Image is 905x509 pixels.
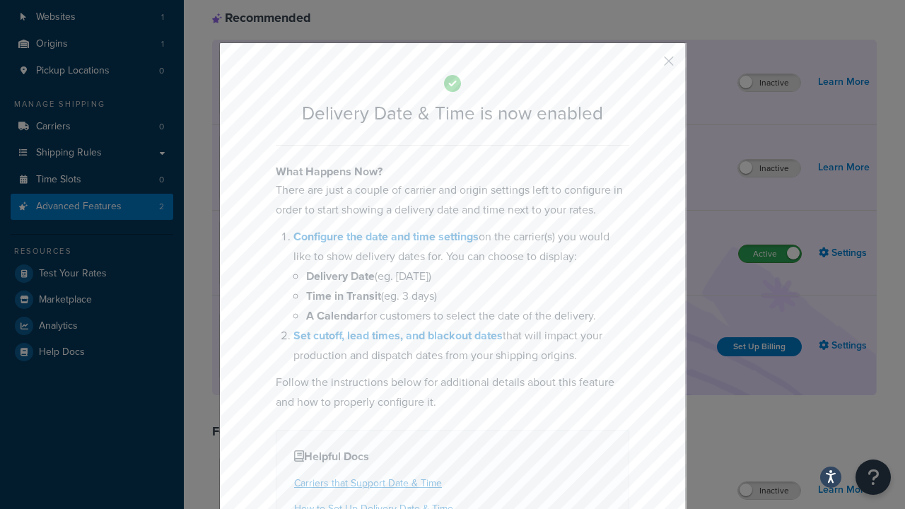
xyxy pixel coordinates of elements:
li: for customers to select the date of the delivery. [306,306,629,326]
b: Time in Transit [306,288,381,304]
a: Carriers that Support Date & Time [294,476,442,491]
li: (eg. 3 days) [306,286,629,306]
h4: Helpful Docs [294,448,611,465]
p: Follow the instructions below for additional details about this feature and how to properly confi... [276,373,629,412]
a: Configure the date and time settings [293,228,479,245]
li: that will impact your production and dispatch dates from your shipping origins. [293,326,629,365]
a: Set cutoff, lead times, and blackout dates [293,327,503,344]
li: (eg. [DATE]) [306,267,629,286]
li: on the carrier(s) you would like to show delivery dates for. You can choose to display: [293,227,629,326]
b: Delivery Date [306,268,375,284]
h2: Delivery Date & Time is now enabled [276,103,629,124]
p: There are just a couple of carrier and origin settings left to configure in order to start showin... [276,180,629,220]
h4: What Happens Now? [276,163,629,180]
b: A Calendar [306,308,363,324]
